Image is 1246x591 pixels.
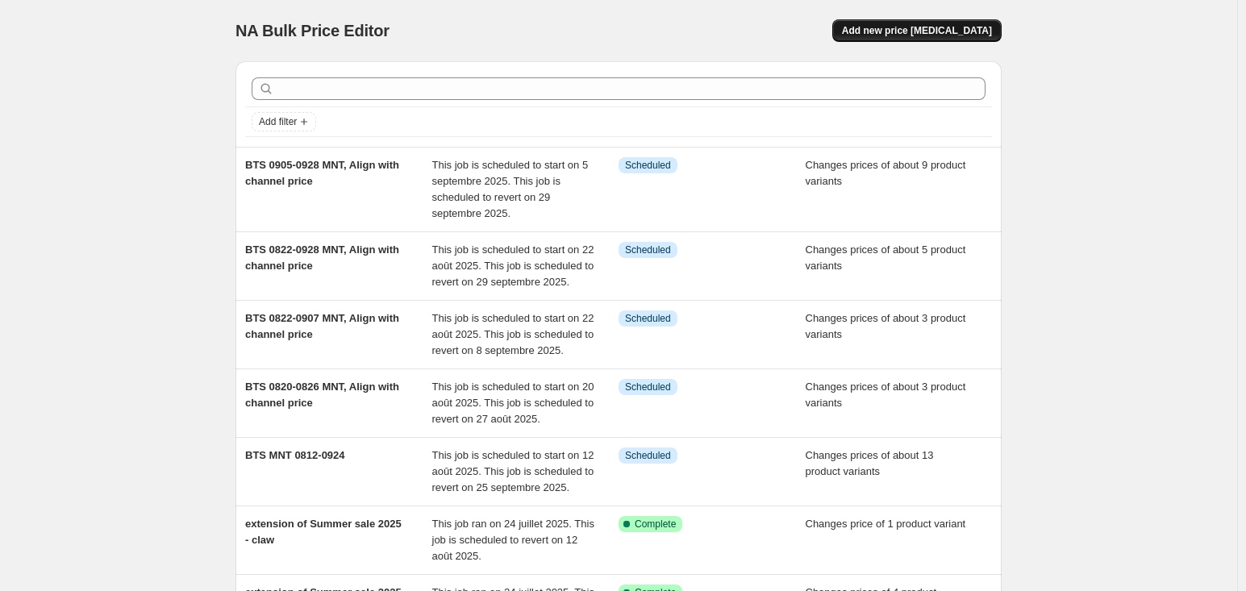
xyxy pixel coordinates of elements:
span: This job is scheduled to start on 20 août 2025. This job is scheduled to revert on 27 août 2025. [432,381,594,425]
button: Add filter [252,112,316,131]
span: This job ran on 24 juillet 2025. This job is scheduled to revert on 12 août 2025. [432,518,594,562]
span: Add filter [259,115,297,128]
span: Complete [635,518,676,531]
span: BTS 0822-0928 MNT, Align with channel price [245,243,399,272]
span: BTS 0820-0826 MNT, Align with channel price [245,381,399,409]
span: Changes price of 1 product variant [806,518,966,530]
span: BTS MNT 0812-0924 [245,449,345,461]
span: NA Bulk Price Editor [235,22,390,40]
span: Changes prices of about 3 product variants [806,381,966,409]
span: Add new price [MEDICAL_DATA] [842,24,992,37]
span: This job is scheduled to start on 12 août 2025. This job is scheduled to revert on 25 septembre 2... [432,449,594,493]
span: Changes prices of about 9 product variants [806,159,966,187]
span: Scheduled [625,449,671,462]
span: Changes prices of about 3 product variants [806,312,966,340]
span: This job is scheduled to start on 5 septembre 2025. This job is scheduled to revert on 29 septemb... [432,159,589,219]
span: This job is scheduled to start on 22 août 2025. This job is scheduled to revert on 8 septembre 2025. [432,312,594,356]
span: Changes prices of about 5 product variants [806,243,966,272]
span: BTS 0822-0907 MNT, Align with channel price [245,312,399,340]
span: BTS 0905-0928 MNT, Align with channel price [245,159,399,187]
span: Scheduled [625,243,671,256]
span: extension of Summer sale 2025 - claw [245,518,402,546]
span: Scheduled [625,381,671,393]
span: Scheduled [625,312,671,325]
span: Scheduled [625,159,671,172]
button: Add new price [MEDICAL_DATA] [832,19,1002,42]
span: Changes prices of about 13 product variants [806,449,934,477]
span: This job is scheduled to start on 22 août 2025. This job is scheduled to revert on 29 septembre 2... [432,243,594,288]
